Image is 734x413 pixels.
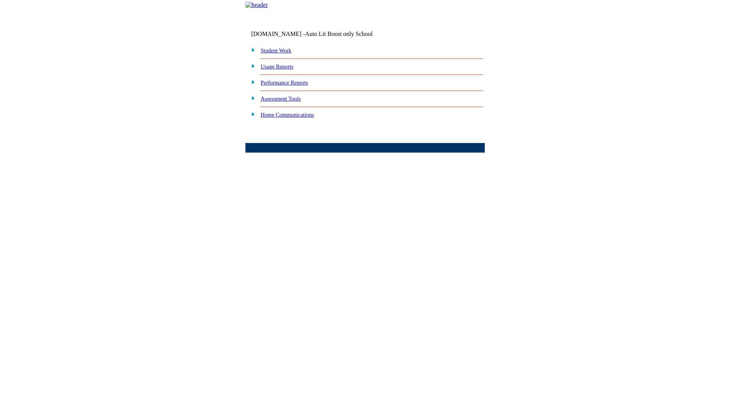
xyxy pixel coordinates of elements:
[247,62,255,69] img: plus.gif
[247,94,255,101] img: plus.gif
[247,111,255,117] img: plus.gif
[261,80,308,86] a: Performance Reports
[261,96,301,102] a: Assessment Tools
[251,31,392,37] td: [DOMAIN_NAME] -
[261,112,314,118] a: Home Communications
[247,78,255,85] img: plus.gif
[261,47,291,54] a: Student Work
[261,63,294,70] a: Usage Reports
[247,46,255,53] img: plus.gif
[245,2,268,8] img: header
[305,31,373,37] nobr: Auto Lit Boost only School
